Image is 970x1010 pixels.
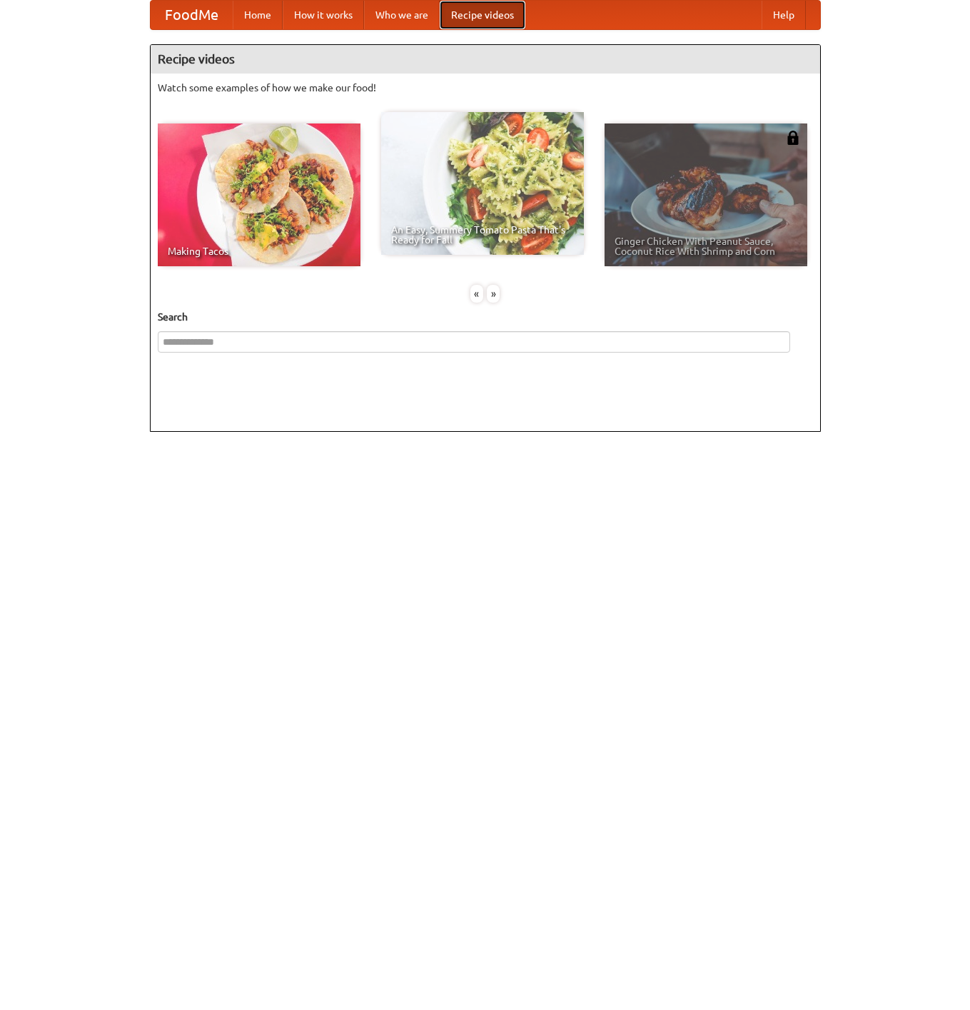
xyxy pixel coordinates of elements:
span: An Easy, Summery Tomato Pasta That's Ready for Fall [391,225,574,245]
div: » [487,285,500,303]
a: An Easy, Summery Tomato Pasta That's Ready for Fall [381,112,584,255]
div: « [470,285,483,303]
a: How it works [283,1,364,29]
span: Making Tacos [168,246,350,256]
a: Recipe videos [440,1,525,29]
img: 483408.png [786,131,800,145]
a: Who we are [364,1,440,29]
a: Help [762,1,806,29]
h4: Recipe videos [151,45,820,74]
p: Watch some examples of how we make our food! [158,81,813,95]
a: Home [233,1,283,29]
a: Making Tacos [158,123,360,266]
h5: Search [158,310,813,324]
a: FoodMe [151,1,233,29]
